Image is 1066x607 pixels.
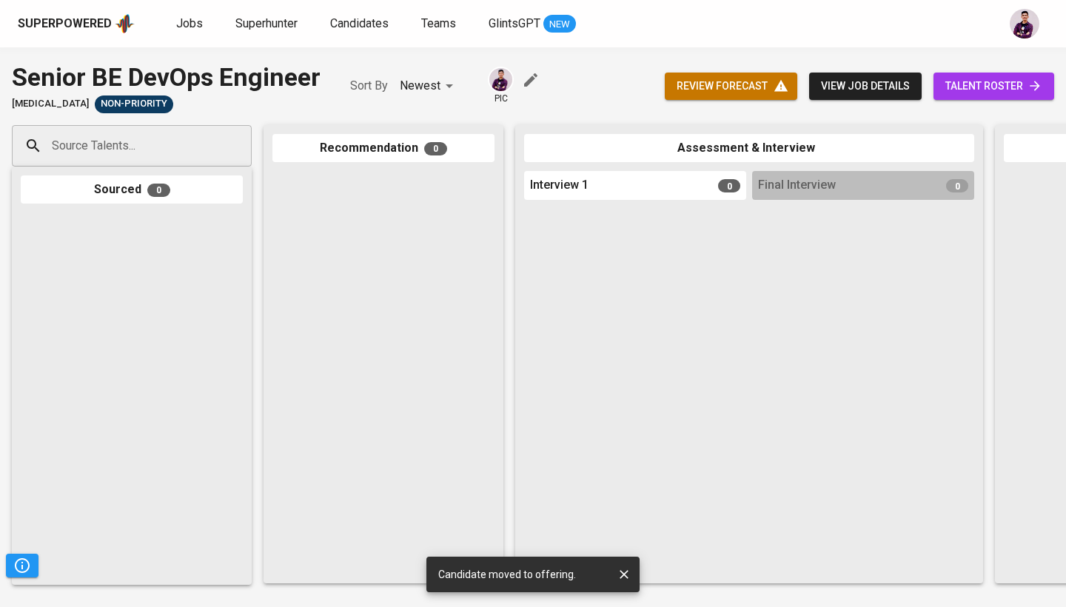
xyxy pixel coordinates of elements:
p: Newest [400,77,440,95]
div: Newest [400,73,458,100]
span: [MEDICAL_DATA] [12,97,89,111]
span: 0 [718,179,740,192]
p: Sort By [350,77,388,95]
div: Sourced [21,175,243,204]
button: Pipeline Triggers [6,554,38,577]
span: Candidates [330,16,389,30]
a: Superhunter [235,15,301,33]
div: Assessment & Interview [524,134,974,163]
span: 0 [946,179,968,192]
div: Recommendation [272,134,495,163]
a: Teams [421,15,459,33]
div: pic [488,67,514,105]
span: 0 [147,184,170,197]
div: Sufficient Talents in Pipeline [95,95,173,113]
span: Non-Priority [95,97,173,111]
span: view job details [821,77,910,95]
button: review forecast [665,73,797,100]
span: review forecast [677,77,785,95]
span: Superhunter [235,16,298,30]
a: Jobs [176,15,206,33]
span: 0 [424,142,447,155]
div: Senior BE DevOps Engineer [12,59,321,95]
img: erwin@glints.com [1010,9,1039,38]
span: Jobs [176,16,203,30]
a: talent roster [933,73,1054,100]
span: talent roster [945,77,1042,95]
div: Superpowered [18,16,112,33]
img: erwin@glints.com [489,68,512,91]
span: Teams [421,16,456,30]
button: view job details [809,73,922,100]
span: Final Interview [758,177,836,194]
a: Superpoweredapp logo [18,13,135,35]
span: NEW [543,17,576,32]
a: Candidates [330,15,392,33]
span: GlintsGPT [489,16,540,30]
img: app logo [115,13,135,35]
div: Candidate moved to offering. [438,561,576,588]
span: Interview 1 [530,177,589,194]
a: GlintsGPT NEW [489,15,576,33]
button: Open [244,144,247,147]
